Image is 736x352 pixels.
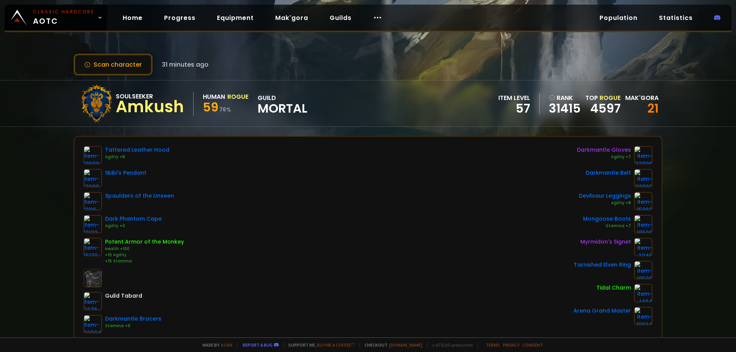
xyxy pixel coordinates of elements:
[585,93,621,103] div: Top
[653,10,699,26] a: Statistics
[243,342,273,348] a: Report a bug
[549,103,581,114] a: 31415
[427,342,473,348] span: v. d752d5 - production
[634,261,652,279] img: item-18500
[583,215,631,223] div: Mongoose Boots
[116,101,184,113] div: Amkush
[105,252,184,258] div: +15 Agility
[227,92,248,102] div: Rogue
[577,154,631,160] div: Agility +7
[84,215,102,233] img: item-13122
[33,8,94,15] small: Classic Hardcore
[5,5,107,31] a: Classic HardcoreAOTC
[158,10,202,26] a: Progress
[219,106,231,113] small: 76 %
[625,93,659,103] div: Mak'gora
[84,238,102,256] img: item-15170
[522,342,543,348] a: Consent
[625,103,659,114] div: 21
[498,103,530,114] div: 57
[590,100,621,117] a: 4597
[105,169,146,177] div: Skibi's Pendant
[84,315,102,333] img: item-22004
[389,342,422,348] a: [DOMAIN_NAME]
[600,93,621,102] span: Rogue
[596,284,631,292] div: Tidal Charm
[579,192,631,200] div: Devilsaur Leggings
[324,10,358,26] a: Guilds
[634,284,652,302] img: item-1404
[634,169,652,187] img: item-22002
[198,342,232,348] span: Made by
[634,307,652,325] img: item-19024
[317,342,355,348] a: Buy me a coffee
[105,238,184,246] div: Potent Armor of the Monkey
[258,103,307,114] span: Mortal
[33,8,94,27] span: AOTC
[269,10,314,26] a: Mak'gora
[593,10,644,26] a: Population
[105,223,162,229] div: Agility +3
[84,292,102,310] img: item-5976
[573,307,631,315] div: Arena Grand Master
[105,192,174,200] div: Spaulders of the Unseen
[498,93,530,103] div: item level
[105,246,184,252] div: Health +100
[116,92,184,101] div: Soulseeker
[634,192,652,210] img: item-15062
[84,146,102,164] img: item-18698
[634,238,652,256] img: item-2246
[105,215,162,223] div: Dark Phantom Cape
[360,342,422,348] span: Checkout
[117,10,149,26] a: Home
[580,238,631,246] div: Myrmidon's Signet
[579,200,631,206] div: Agility +8
[203,98,219,116] span: 59
[211,10,260,26] a: Equipment
[258,93,307,114] div: guild
[221,342,232,348] a: a fan
[549,93,581,103] div: rank
[105,323,161,329] div: Stamina +9
[577,146,631,154] div: Darkmantle Gloves
[586,169,631,177] div: Darkmantle Belt
[634,146,652,164] img: item-22006
[583,223,631,229] div: Stamina +7
[74,54,153,75] button: Scan character
[105,154,169,160] div: Agility +8
[203,92,225,102] div: Human
[105,258,184,264] div: +15 Stamina
[283,342,355,348] span: Support me,
[105,146,169,154] div: Tattered Leather Hood
[105,315,161,323] div: Darkmantle Bracers
[574,261,631,269] div: Tarnished Elven Ring
[634,215,652,233] img: item-18506
[84,169,102,187] img: item-13089
[84,192,102,210] img: item-13116
[486,342,500,348] a: Terms
[503,342,519,348] a: Privacy
[105,292,142,300] div: Guild Tabard
[162,60,209,69] span: 31 minutes ago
